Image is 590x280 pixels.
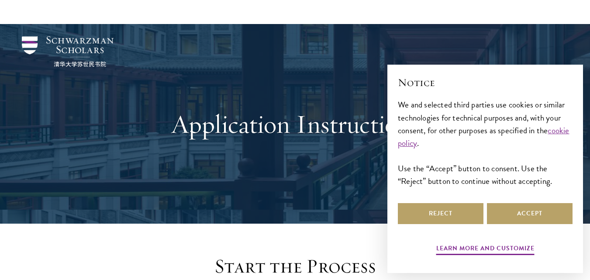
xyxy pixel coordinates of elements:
button: Learn more and customize [436,243,535,256]
h1: Application Instructions [145,108,446,140]
a: cookie policy [398,124,569,149]
h2: Start the Process [160,254,431,279]
h2: Notice [398,75,573,90]
button: Accept [487,203,573,224]
button: Reject [398,203,483,224]
img: Schwarzman Scholars [22,36,114,67]
div: We and selected third parties use cookies or similar technologies for technical purposes and, wit... [398,98,573,187]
